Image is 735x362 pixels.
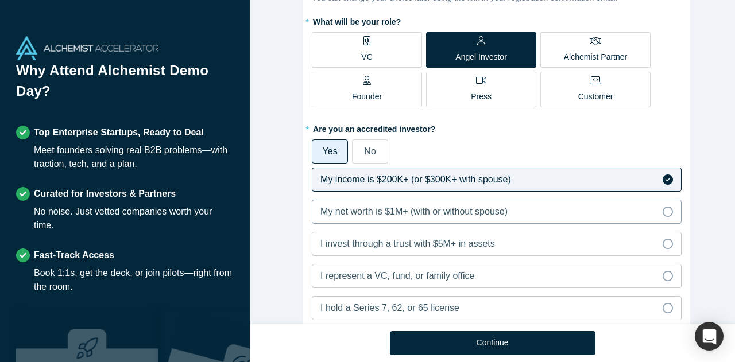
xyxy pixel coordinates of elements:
strong: Top Enterprise Startups, Ready to Deal [34,127,204,137]
label: What will be your role? [312,12,682,28]
button: Continue [390,331,595,355]
div: No noise. Just vetted companies worth your time. [34,205,234,232]
img: Alchemist Accelerator Logo [16,36,158,60]
p: VC [361,51,372,63]
label: Are you an accredited investor? [312,119,682,135]
span: My net worth is $1M+ (with or without spouse) [320,207,508,216]
h1: Why Attend Alchemist Demo Day? [16,60,234,110]
div: Meet founders solving real B2B problems—with traction, tech, and a plan. [34,143,234,171]
p: Customer [578,91,613,103]
p: Press [471,91,492,103]
span: I hold a Series 7, 62, or 65 license [320,303,459,313]
span: I represent a VC, fund, or family office [320,271,474,281]
p: Angel Investor [455,51,507,63]
span: Yes [323,146,338,156]
strong: Fast-Track Access [34,250,114,260]
p: Alchemist Partner [564,51,627,63]
div: Book 1:1s, get the deck, or join pilots—right from the room. [34,266,234,294]
span: My income is $200K+ (or $300K+ with spouse) [320,174,511,184]
strong: Curated for Investors & Partners [34,189,176,198]
span: No [364,146,376,156]
span: I invest through a trust with $5M+ in assets [320,239,495,248]
p: Founder [352,91,382,103]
